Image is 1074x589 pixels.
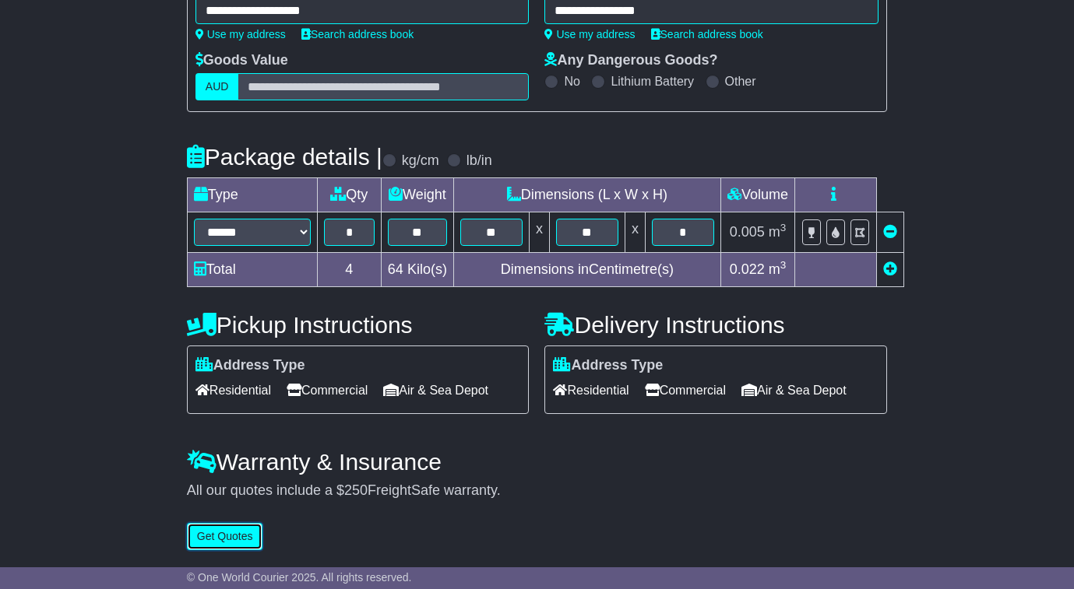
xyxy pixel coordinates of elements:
[195,52,288,69] label: Goods Value
[344,482,368,498] span: 250
[453,178,720,212] td: Dimensions (L x W x H)
[769,261,787,277] span: m
[720,178,794,212] td: Volume
[195,357,305,374] label: Address Type
[187,449,887,475] h4: Warranty & Insurance
[544,312,887,338] h4: Delivery Instructions
[187,312,530,338] h4: Pickup Instructions
[741,378,847,402] span: Air & Sea Depot
[402,153,439,170] label: kg/cm
[730,224,765,240] span: 0.005
[625,212,645,253] td: x
[544,28,635,40] a: Use my address
[730,261,765,277] span: 0.022
[544,52,717,69] label: Any Dangerous Goods?
[287,378,368,402] span: Commercial
[780,259,787,271] sup: 3
[453,253,720,287] td: Dimensions in Centimetre(s)
[195,28,286,40] a: Use my address
[195,73,239,100] label: AUD
[467,153,492,170] label: lb/in
[883,261,897,277] a: Add new item
[381,253,453,287] td: Kilo(s)
[645,378,726,402] span: Commercial
[611,74,694,89] label: Lithium Battery
[553,357,663,374] label: Address Type
[564,74,579,89] label: No
[317,253,381,287] td: 4
[301,28,414,40] a: Search address book
[780,222,787,233] sup: 3
[195,378,271,402] span: Residential
[187,178,317,212] td: Type
[725,74,756,89] label: Other
[383,378,488,402] span: Air & Sea Depot
[187,482,887,500] div: All our quotes include a $ FreightSafe warranty.
[883,224,897,240] a: Remove this item
[381,178,453,212] td: Weight
[651,28,763,40] a: Search address book
[769,224,787,240] span: m
[317,178,381,212] td: Qty
[529,212,549,253] td: x
[187,571,412,584] span: © One World Courier 2025. All rights reserved.
[187,144,382,170] h4: Package details |
[187,523,263,550] button: Get Quotes
[553,378,629,402] span: Residential
[187,253,317,287] td: Total
[388,261,403,277] span: 64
